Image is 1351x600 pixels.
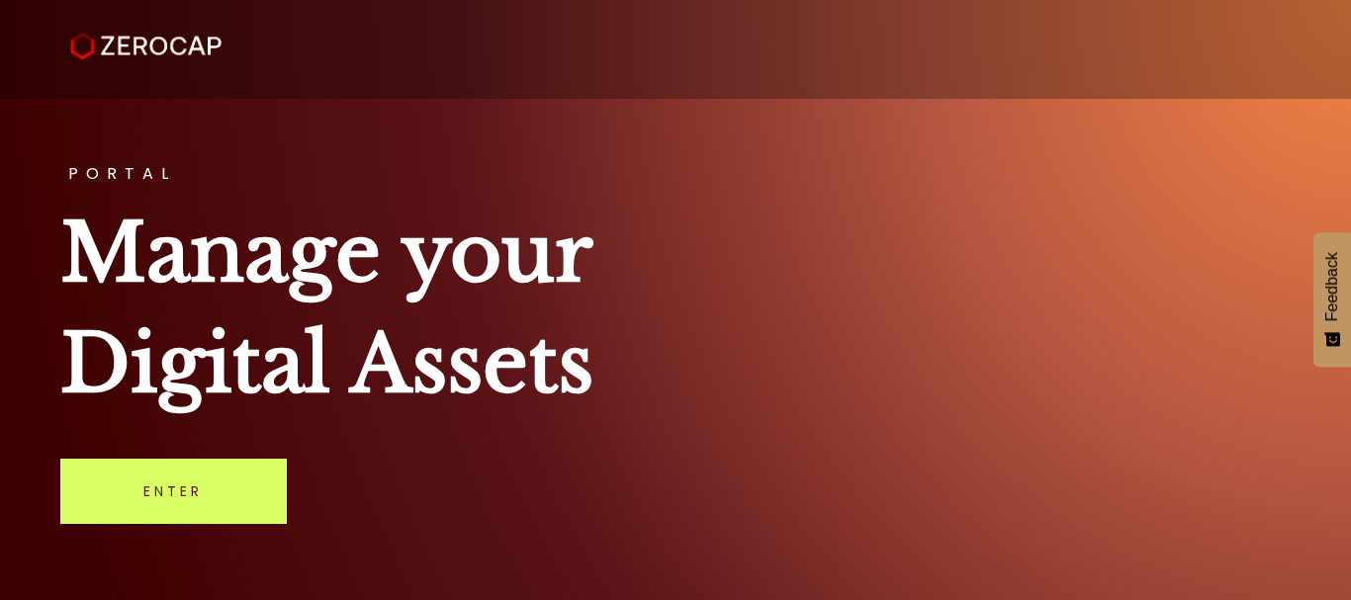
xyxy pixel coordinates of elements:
[60,166,1292,182] h3: PORTAL
[60,198,1292,419] h1: Manage your Digital Assets
[1313,232,1351,367] button: Feedback - Show survey
[70,33,222,60] img: ZeroCap
[60,459,287,524] a: Enter
[1323,252,1341,321] span: Feedback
